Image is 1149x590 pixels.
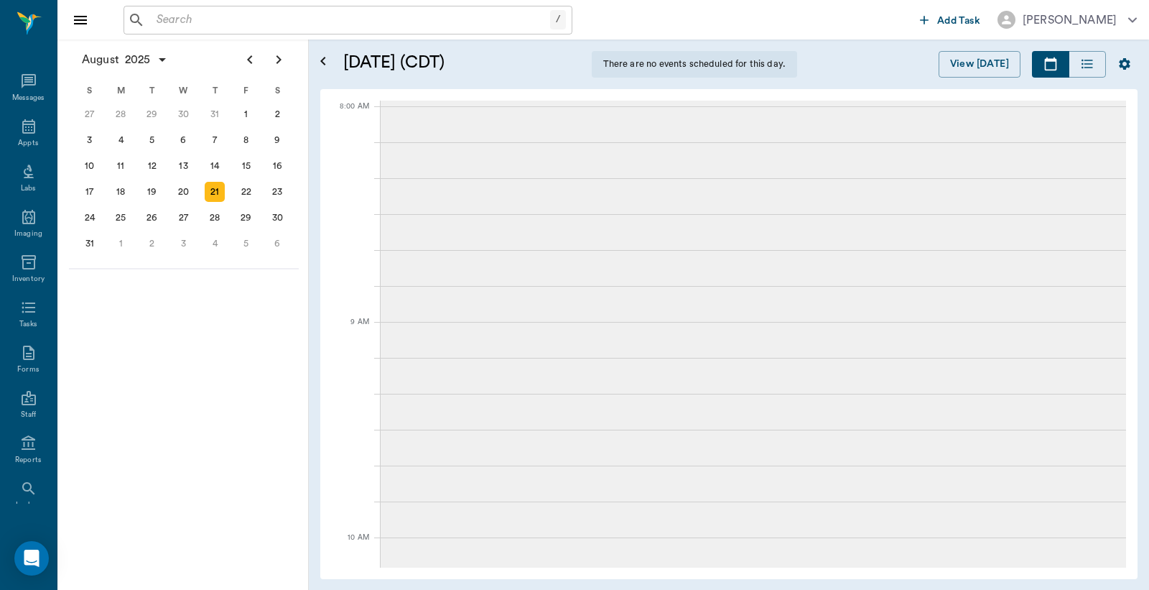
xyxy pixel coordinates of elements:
div: Friday, August 29, 2025 [236,208,256,228]
div: Monday, August 4, 2025 [111,130,131,150]
div: Today, Thursday, August 21, 2025 [205,182,225,202]
div: Thursday, August 7, 2025 [205,130,225,150]
button: Close drawer [66,6,95,34]
div: Sunday, August 10, 2025 [80,156,100,176]
div: Thursday, August 28, 2025 [205,208,225,228]
div: Monday, August 18, 2025 [111,182,131,202]
div: Tuesday, July 29, 2025 [142,104,162,124]
div: Saturday, August 30, 2025 [267,208,287,228]
div: Wednesday, July 30, 2025 [174,104,194,124]
div: Appts [18,138,38,149]
button: View [DATE] [939,51,1020,78]
div: W [168,80,200,101]
div: Thursday, September 4, 2025 [205,234,225,254]
span: 2025 [122,50,154,70]
div: Sunday, August 24, 2025 [80,208,100,228]
div: Wednesday, August 20, 2025 [174,182,194,202]
div: Sunday, August 17, 2025 [80,182,100,202]
div: Friday, August 1, 2025 [236,104,256,124]
div: Tuesday, August 12, 2025 [142,156,162,176]
div: Tuesday, September 2, 2025 [142,234,162,254]
div: Sunday, August 31, 2025 [80,234,100,254]
div: / [550,10,566,29]
div: Saturday, August 16, 2025 [267,156,287,176]
div: There are no events scheduled for this day. [592,51,797,78]
div: Monday, July 28, 2025 [111,104,131,124]
div: T [136,80,168,101]
div: Wednesday, September 3, 2025 [174,234,194,254]
div: Wednesday, August 27, 2025 [174,208,194,228]
button: August2025 [75,45,175,74]
div: Reports [15,455,42,466]
div: Thursday, July 31, 2025 [205,104,225,124]
button: Previous page [236,45,264,74]
h5: [DATE] (CDT) [343,51,580,74]
div: 8:00 AM [332,99,369,135]
div: F [231,80,262,101]
div: Wednesday, August 6, 2025 [174,130,194,150]
div: Messages [12,93,45,103]
div: [PERSON_NAME] [1023,11,1117,29]
div: S [261,80,293,101]
div: Tuesday, August 19, 2025 [142,182,162,202]
div: Friday, August 8, 2025 [236,130,256,150]
div: Wednesday, August 13, 2025 [174,156,194,176]
div: Monday, August 25, 2025 [111,208,131,228]
div: Friday, September 5, 2025 [236,234,256,254]
div: Monday, August 11, 2025 [111,156,131,176]
div: Saturday, August 23, 2025 [267,182,287,202]
div: Saturday, August 2, 2025 [267,104,287,124]
div: Monday, September 1, 2025 [111,234,131,254]
div: Staff [21,410,36,420]
input: Search [151,10,550,30]
div: T [199,80,231,101]
button: Next page [264,45,293,74]
div: Labs [21,183,36,194]
div: Friday, August 15, 2025 [236,156,256,176]
div: Open Intercom Messenger [14,541,49,576]
button: [PERSON_NAME] [986,6,1148,33]
div: Tuesday, August 26, 2025 [142,208,162,228]
div: Forms [17,364,39,375]
div: Sunday, August 3, 2025 [80,130,100,150]
button: Add Task [914,6,986,33]
div: Tuesday, August 5, 2025 [142,130,162,150]
div: Saturday, September 6, 2025 [267,234,287,254]
div: S [74,80,106,101]
div: 9 AM [332,315,369,351]
div: M [106,80,137,101]
div: Imaging [14,229,42,239]
div: Inventory [12,274,45,285]
div: Friday, August 22, 2025 [236,182,256,202]
div: Tasks [19,319,37,330]
div: Sunday, July 27, 2025 [80,104,100,124]
div: Saturday, August 9, 2025 [267,130,287,150]
button: Open calendar [315,34,332,89]
div: Lookup [16,500,41,511]
div: Thursday, August 14, 2025 [205,156,225,176]
div: 10 AM [332,530,369,566]
span: August [79,50,122,70]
